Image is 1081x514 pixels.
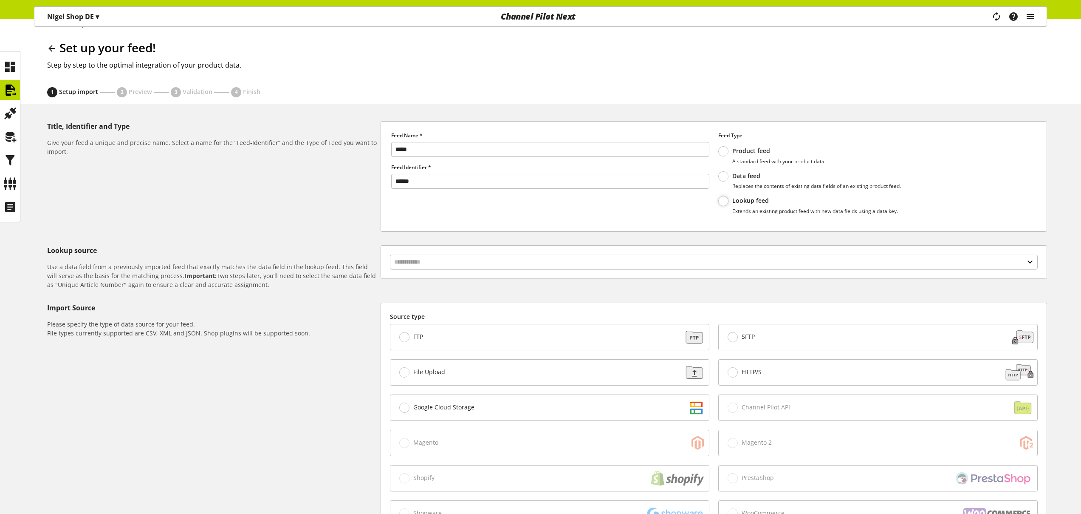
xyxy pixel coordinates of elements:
[732,147,826,155] p: Product feed
[1003,364,1036,381] img: cbdcb026b331cf72755dc691680ce42b.svg
[742,333,755,341] span: SFTP
[391,132,423,139] span: Feed Name *
[732,208,898,214] p: Extends an existing product feed with new data fields using a data key.
[47,320,377,338] h6: Please specify the type of data source for your feed. File types currently supported are CSV, XML...
[51,88,54,96] span: 1
[59,88,98,96] span: Setup import
[732,183,901,189] p: Replaces the contents of existing data fields of an existing product feed.
[175,88,178,96] span: 3
[732,158,826,165] p: A standard feed with your product data.
[732,197,898,204] p: Lookup feed
[677,364,707,381] img: f3ac9b204b95d45582cf21fad1a323cf.svg
[34,6,1047,27] nav: main navigation
[742,368,762,376] span: HTTP/S
[183,88,212,96] span: Validation
[47,245,377,256] h5: Lookup source
[413,368,445,376] span: File Upload
[47,262,377,289] h6: Use a data field from a previously imported feed that exactly matches the data field in the looku...
[59,40,156,56] span: Set up your feed!
[677,399,707,416] img: d2dddd6c468e6a0b8c3bb85ba935e383.svg
[413,403,474,411] span: Google Cloud Storage
[47,11,99,22] p: Nigel Shop DE
[390,312,1038,321] label: Source type
[96,12,99,21] span: ▾
[47,121,377,131] h5: Title, Identifier and Type
[235,88,238,96] span: 4
[121,88,124,96] span: 2
[1006,329,1036,346] img: 1a078d78c93edf123c3bc3fa7bc6d87d.svg
[243,88,260,96] span: Finish
[47,138,377,156] h6: Give your feed a unique and precise name. Select a name for the “Feed-Identifier” and the Type of...
[184,272,217,280] b: Important:
[718,132,1036,139] label: Feed Type
[129,88,152,96] span: Preview
[732,172,901,180] p: Data feed
[677,329,707,346] img: 88a670171dbbdb973a11352c4ab52784.svg
[391,164,431,171] span: Feed Identifier *
[47,60,1047,70] h2: Step by step to the optimal integration of your product data.
[47,303,377,313] h5: Import Source
[413,333,423,341] span: FTP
